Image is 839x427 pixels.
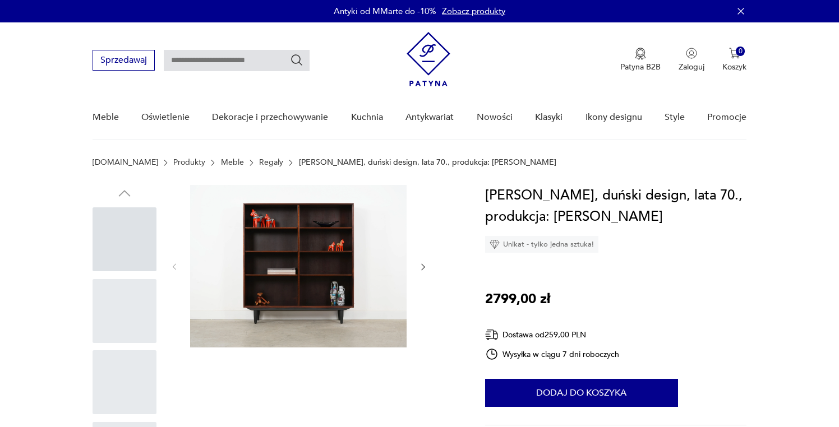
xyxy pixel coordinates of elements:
a: Produkty [173,158,205,167]
img: Ikona dostawy [485,328,499,342]
p: Patyna B2B [620,62,661,72]
a: Ikony designu [586,96,642,139]
img: Ikona diamentu [490,239,500,249]
a: Meble [93,96,119,139]
a: Dekoracje i przechowywanie [212,96,328,139]
div: Wysyłka w ciągu 7 dni roboczych [485,347,620,361]
p: Koszyk [722,62,746,72]
a: Style [665,96,685,139]
a: Regały [259,158,283,167]
a: Nowości [477,96,513,139]
div: Unikat - tylko jedna sztuka! [485,236,598,253]
a: Ikona medaluPatyna B2B [620,48,661,72]
button: Szukaj [290,53,303,67]
p: Antyki od MMarte do -10% [334,6,436,17]
button: Patyna B2B [620,48,661,72]
button: Sprzedawaj [93,50,155,71]
p: Zaloguj [679,62,704,72]
a: [DOMAIN_NAME] [93,158,158,167]
img: Ikonka użytkownika [686,48,697,59]
a: Zobacz produkty [442,6,505,17]
a: Antykwariat [405,96,454,139]
p: 2799,00 zł [485,289,550,310]
a: Sprzedawaj [93,57,155,65]
div: Dostawa od 259,00 PLN [485,328,620,342]
a: Meble [221,158,244,167]
a: Oświetlenie [141,96,190,139]
img: Patyna - sklep z meblami i dekoracjami vintage [407,32,450,86]
img: Ikona medalu [635,48,646,60]
a: Kuchnia [351,96,383,139]
a: Klasyki [535,96,563,139]
h1: [PERSON_NAME], duński design, lata 70., produkcja: [PERSON_NAME] [485,185,747,228]
p: [PERSON_NAME], duński design, lata 70., produkcja: [PERSON_NAME] [299,158,556,167]
div: 0 [736,47,745,56]
button: Dodaj do koszyka [485,379,678,407]
img: Zdjęcie produktu Regał mahoniowy, duński design, lata 70., produkcja: Dania [190,185,407,347]
img: Ikona koszyka [729,48,740,59]
a: Promocje [707,96,746,139]
button: 0Koszyk [722,48,746,72]
button: Zaloguj [679,48,704,72]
